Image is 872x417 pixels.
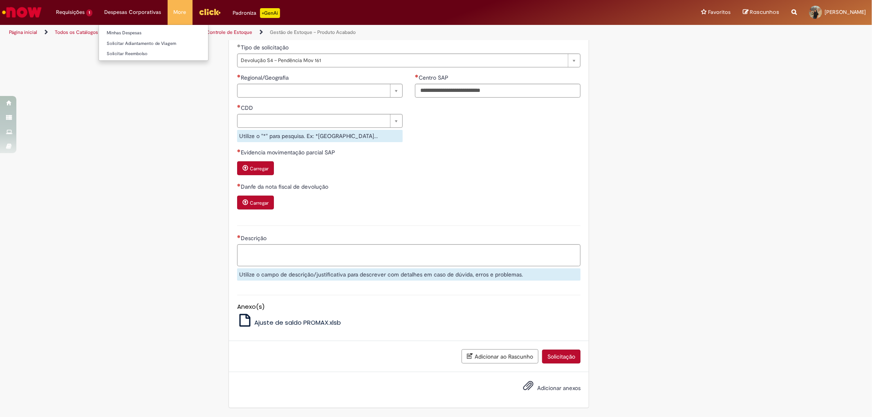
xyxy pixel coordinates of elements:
span: Tipo de solicitação [241,44,290,51]
input: Centro SAP [415,84,581,98]
small: Carregar [250,165,269,172]
a: Controle de Estoque [206,29,252,36]
div: Utilize o "*" para pesquisa. Ex: *[GEOGRAPHIC_DATA]... [237,130,403,142]
span: Evidencia movimentação parcial SAP [241,149,337,156]
a: Página inicial [9,29,37,36]
span: Obrigatório Preenchido [237,44,241,47]
div: Padroniza [233,8,280,18]
span: Regional/Geografia [241,74,290,81]
a: Minhas Despesas [99,29,208,38]
h5: Anexo(s) [237,303,581,310]
p: +GenAi [260,8,280,18]
span: Rascunhos [750,8,779,16]
div: Utilize o campo de descrição/justificativa para descrever com detalhes em caso de dúvida, erros e... [237,268,581,281]
a: Solicitar Reembolso [99,49,208,58]
span: 1 [86,9,92,16]
span: Ajuste de saldo PROMAX.xlsb [254,318,341,327]
span: [PERSON_NAME] [825,9,866,16]
span: Necessários [237,74,241,78]
span: Requisições [56,8,85,16]
button: Carregar anexo de Evidencia movimentação parcial SAP Required [237,161,274,175]
img: click_logo_yellow_360x200.png [199,6,221,18]
a: Rascunhos [743,9,779,16]
a: Ajuste de saldo PROMAX.xlsb [237,318,341,327]
img: ServiceNow [1,4,43,20]
span: Danfe da nota fiscal de devolução [241,183,330,190]
a: Todos os Catálogos [55,29,98,36]
span: Favoritos [708,8,731,16]
span: Centro SAP [419,74,450,81]
span: Necessários [415,74,419,78]
span: More [174,8,186,16]
span: Devolução S4 – Pendência Mov 161 [241,54,564,67]
ul: Trilhas de página [6,25,575,40]
ul: Despesas Corporativas [99,25,208,61]
span: Necessários [237,149,241,152]
span: Necessários [237,235,241,238]
span: Despesas Corporativas [105,8,161,16]
button: Carregar anexo de Danfe da nota fiscal de devolução Required [237,196,274,210]
span: Adicionar anexos [537,385,581,392]
a: Limpar campo CDD [237,114,403,128]
span: Necessários [237,105,241,108]
button: Adicionar anexos [521,378,536,397]
button: Solicitação [542,350,581,363]
span: Necessários [237,183,241,187]
button: Adicionar ao Rascunho [462,349,538,363]
a: Gestão de Estoque – Produto Acabado [270,29,356,36]
a: Limpar campo Regional/Geografia [237,84,403,98]
textarea: Descrição [237,244,581,266]
span: CDD [241,104,255,111]
span: Descrição [241,234,268,242]
small: Carregar [250,200,269,206]
a: Solicitar Adiantamento de Viagem [99,39,208,48]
